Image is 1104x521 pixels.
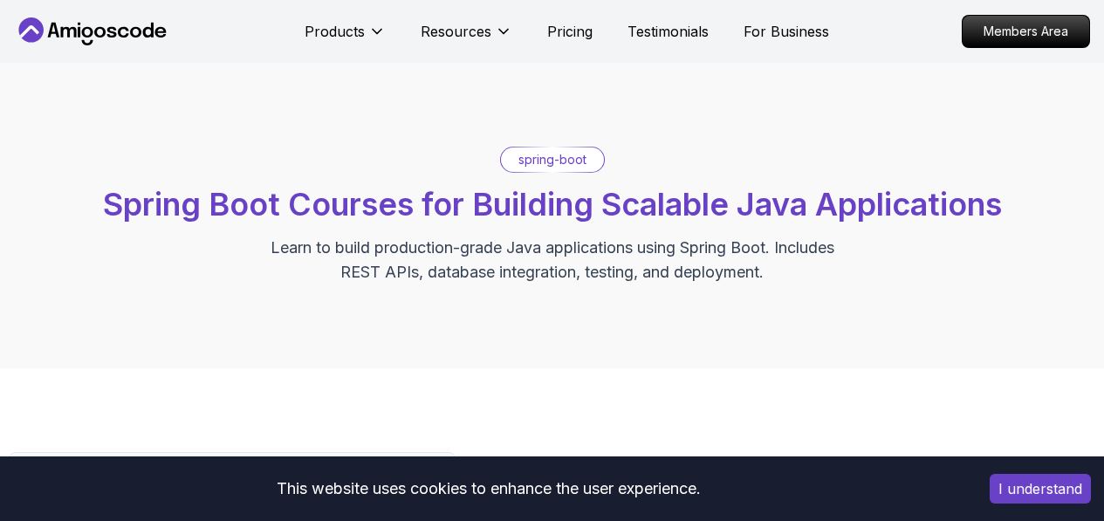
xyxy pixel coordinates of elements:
button: Resources [421,21,512,56]
p: spring-boot [518,151,586,168]
a: Members Area [962,15,1090,48]
div: This website uses cookies to enhance the user experience. [13,470,963,508]
p: Learn to build production-grade Java applications using Spring Boot. Includes REST APIs, database... [259,236,846,284]
p: Resources [421,21,491,42]
a: Pricing [547,21,593,42]
span: Spring Boot Courses for Building Scalable Java Applications [103,185,1002,223]
p: Products [305,21,365,42]
a: Testimonials [627,21,709,42]
a: For Business [744,21,829,42]
button: Accept cookies [990,474,1091,504]
button: Products [305,21,386,56]
p: Members Area [963,16,1089,47]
